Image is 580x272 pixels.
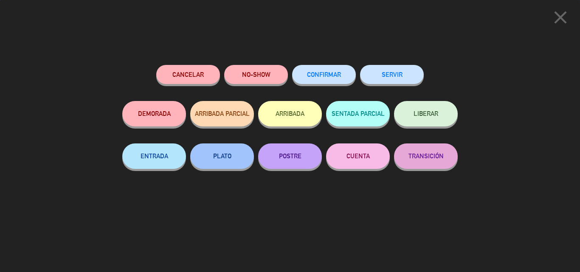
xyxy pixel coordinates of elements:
[258,101,322,126] button: ARRIBADA
[122,101,186,126] button: DEMORADA
[122,143,186,169] button: ENTRADA
[326,143,390,169] button: CUENTA
[195,110,250,117] span: ARRIBADA PARCIAL
[414,110,438,117] span: LIBERAR
[190,143,254,169] button: PLATO
[394,143,458,169] button: TRANSICIÓN
[360,65,424,84] button: SERVIR
[307,71,341,78] span: CONFIRMAR
[224,65,288,84] button: NO-SHOW
[258,143,322,169] button: POSTRE
[156,65,220,84] button: Cancelar
[326,101,390,126] button: SENTADA PARCIAL
[550,7,571,28] i: close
